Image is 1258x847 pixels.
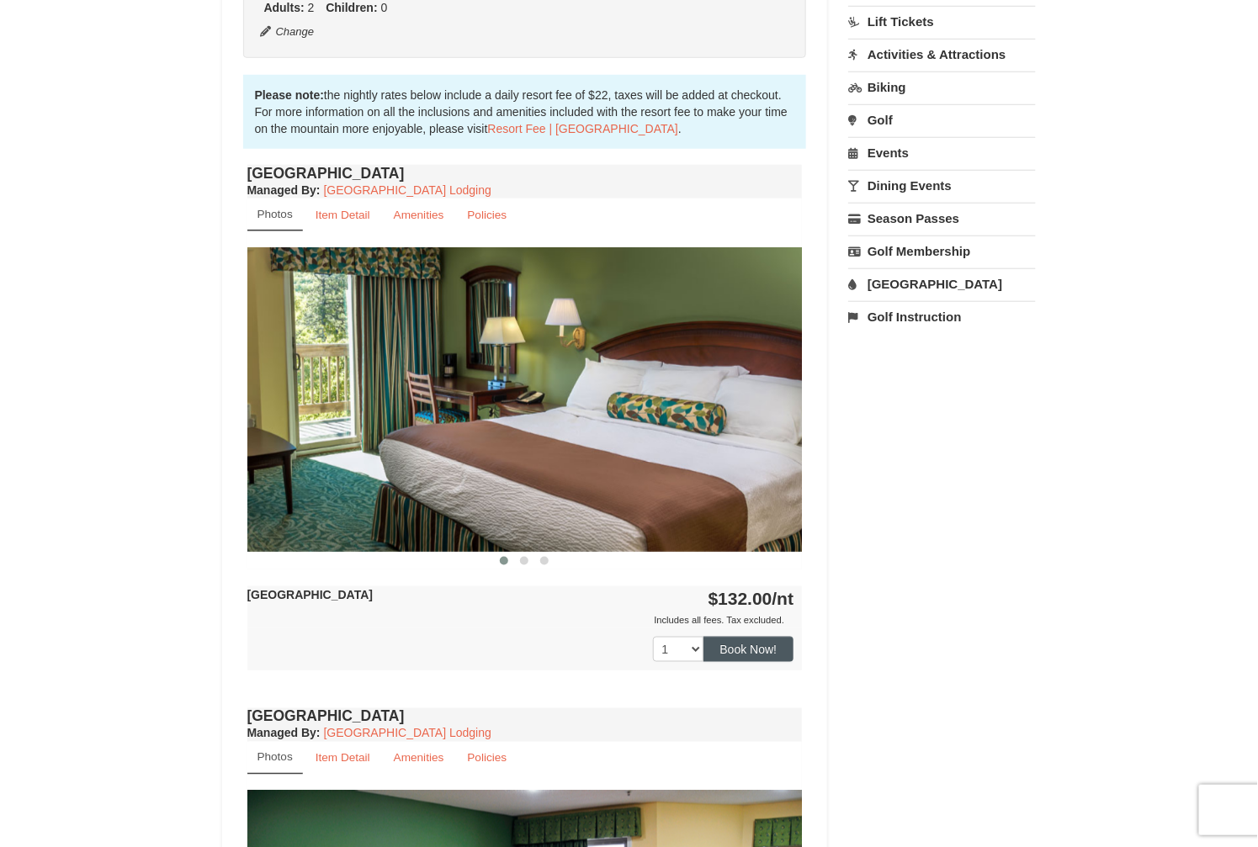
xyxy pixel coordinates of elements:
h4: [GEOGRAPHIC_DATA] [247,165,803,182]
a: Biking [848,71,1036,103]
a: Resort Fee | [GEOGRAPHIC_DATA] [488,122,678,135]
span: 2 [308,1,315,14]
a: Dining Events [848,170,1036,201]
button: Change [260,23,316,41]
a: [GEOGRAPHIC_DATA] Lodging [324,183,491,197]
a: Golf [848,104,1036,135]
strong: Children: [326,1,377,14]
a: Photos [247,742,303,775]
a: Season Passes [848,203,1036,234]
strong: Adults: [264,1,305,14]
h4: [GEOGRAPHIC_DATA] [247,708,803,725]
a: Amenities [383,742,455,775]
a: Amenities [383,199,455,231]
div: Includes all fees. Tax excluded. [247,611,794,628]
a: Photos [247,199,303,231]
a: Item Detail [305,742,381,775]
div: the nightly rates below include a daily resort fee of $22, taxes will be added at checkout. For m... [243,75,807,149]
strong: : [247,727,321,740]
a: Golf Membership [848,236,1036,267]
strong: [GEOGRAPHIC_DATA] [247,588,374,601]
a: Policies [456,742,518,775]
small: Photos [257,751,293,764]
a: Events [848,137,1036,168]
strong: Please note: [255,88,324,102]
a: Activities & Attractions [848,39,1036,70]
strong: : [247,183,321,197]
a: Item Detail [305,199,381,231]
small: Photos [257,208,293,220]
small: Item Detail [316,752,370,765]
span: Managed By [247,727,316,740]
a: [GEOGRAPHIC_DATA] Lodging [324,727,491,740]
a: Golf Instruction [848,301,1036,332]
small: Policies [467,209,507,221]
small: Amenities [394,209,444,221]
img: 18876286-36-6bbdb14b.jpg [247,247,803,551]
small: Amenities [394,752,444,765]
strong: $132.00 [709,589,794,608]
span: /nt [772,589,794,608]
a: [GEOGRAPHIC_DATA] [848,268,1036,299]
span: 0 [381,1,388,14]
small: Policies [467,752,507,765]
small: Item Detail [316,209,370,221]
a: Lift Tickets [848,6,1036,37]
button: Book Now! [703,637,794,662]
a: Policies [456,199,518,231]
span: Managed By [247,183,316,197]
